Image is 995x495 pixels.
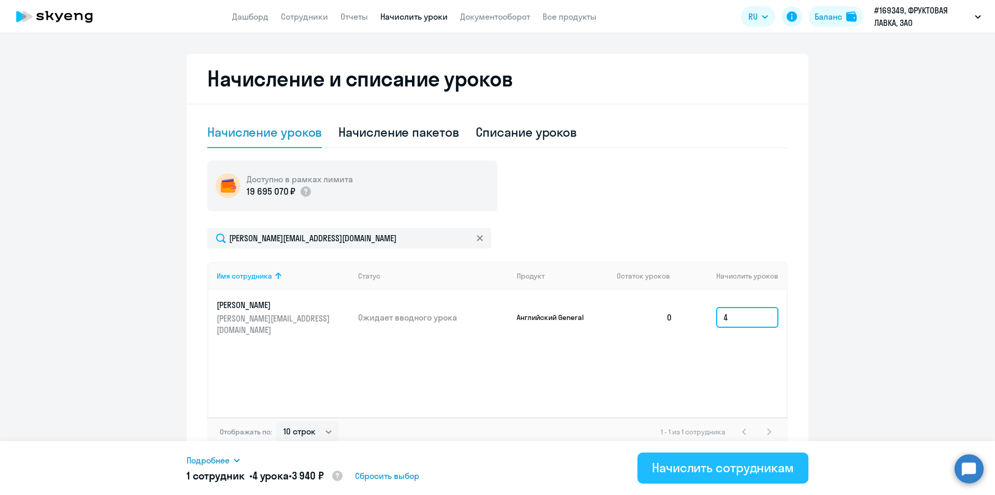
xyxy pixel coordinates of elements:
img: balance [846,11,857,22]
button: RU [741,6,775,27]
div: Начисление пакетов [338,124,459,140]
div: Имя сотрудника [217,271,272,281]
div: Имя сотрудника [217,271,350,281]
div: Начисление уроков [207,124,322,140]
input: Поиск по имени, email, продукту или статусу [207,228,491,249]
button: Балансbalance [808,6,863,27]
button: Начислить сотрудникам [637,453,808,484]
img: wallet-circle.png [216,173,240,198]
span: Подробнее [187,454,230,467]
p: [PERSON_NAME][EMAIL_ADDRESS][DOMAIN_NAME] [217,313,333,336]
a: Сотрудники [281,11,328,22]
p: Ожидает вводного урока [358,312,508,323]
button: #169349, ФРУКТОВАЯ ЛАВКА, ЗАО [869,4,986,29]
h2: Начисление и списание уроков [207,66,788,91]
p: Английский General [517,313,594,322]
div: Списание уроков [476,124,577,140]
div: Статус [358,271,380,281]
p: [PERSON_NAME] [217,299,333,311]
th: Начислить уроков [681,262,787,290]
div: Начислить сотрудникам [652,459,794,476]
a: Документооборот [460,11,530,22]
span: Сбросить выбор [355,470,419,482]
div: Продукт [517,271,545,281]
span: 1 - 1 из 1 сотрудника [661,427,726,436]
a: Дашборд [232,11,268,22]
span: Отображать по: [220,427,272,436]
span: RU [748,10,758,23]
div: Остаток уроков [617,271,681,281]
h5: Доступно в рамках лимита [247,173,353,185]
p: #169349, ФРУКТОВАЯ ЛАВКА, ЗАО [874,4,971,29]
td: 0 [608,290,681,345]
a: Начислить уроки [380,11,448,22]
span: 4 урока [252,469,289,482]
p: 19 695 070 ₽ [247,185,295,198]
h5: 1 сотрудник • • [187,469,344,484]
span: Остаток уроков [617,271,670,281]
a: [PERSON_NAME][PERSON_NAME][EMAIL_ADDRESS][DOMAIN_NAME] [217,299,350,336]
div: Баланс [815,10,842,23]
div: Статус [358,271,508,281]
a: Все продукты [543,11,596,22]
span: 3 940 ₽ [292,469,324,482]
div: Продукт [517,271,609,281]
a: Отчеты [340,11,368,22]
